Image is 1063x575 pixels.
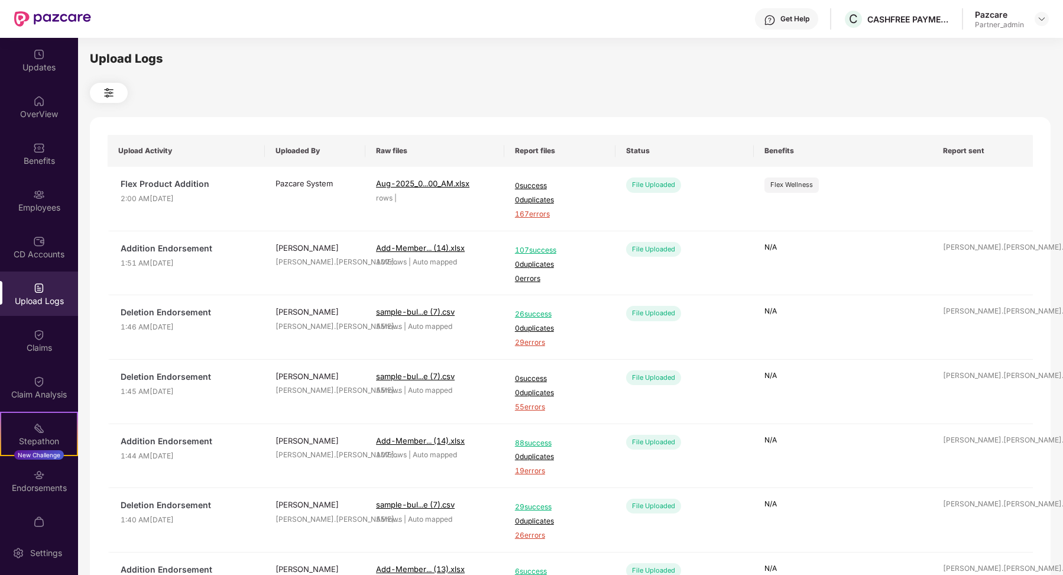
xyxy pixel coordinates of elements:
div: [PERSON_NAME].[PERSON_NAME] [943,499,1022,510]
span: 26 errors [515,530,605,541]
img: svg+xml;base64,PHN2ZyBpZD0iQmVuZWZpdHMiIHhtbG5zPSJodHRwOi8vd3d3LnczLm9yZy8yMDAwL3N2ZyIgd2lkdGg9Ij... [33,142,45,154]
div: Partner_admin [975,20,1024,30]
img: svg+xml;base64,PHN2ZyBpZD0iSG9tZSIgeG1sbnM9Imh0dHA6Ly93d3cudzMub3JnLzIwMDAvc3ZnIiB3aWR0aD0iMjAiIG... [33,95,45,107]
span: 0 duplicates [515,451,605,463]
span: 0 success [515,180,605,192]
th: Uploaded By [265,135,365,167]
span: 0 success [515,373,605,385]
span: | [409,450,411,459]
img: svg+xml;base64,PHN2ZyBpZD0iQ2xhaW0iIHhtbG5zPSJodHRwOi8vd3d3LnczLm9yZy8yMDAwL3N2ZyIgd2lkdGg9IjIwIi... [33,376,45,387]
div: File Uploaded [626,177,681,192]
div: File Uploaded [626,306,681,321]
img: svg+xml;base64,PHN2ZyBpZD0iRHJvcGRvd24tMzJ4MzIiIHhtbG5zPSJodHRwOi8vd3d3LnczLm9yZy8yMDAwL3N2ZyIgd2... [1037,14,1046,24]
span: Deletion Endorsement [121,370,254,383]
p: N/A [764,435,922,446]
span: Deletion Endorsement [121,499,254,512]
div: CASHFREE PAYMENTS INDIA PVT. LTD. [867,14,950,25]
div: Upload Logs [90,50,1051,68]
span: Aug-2025_0...00_AM.xlsx [376,179,469,188]
span: sample-bul...e (7).csv [376,372,455,381]
span: 1:45 AM[DATE] [121,386,254,398]
span: Auto mapped [413,450,457,459]
span: 19 errors [515,466,605,477]
th: Status [615,135,754,167]
th: Benefits [754,135,932,167]
img: svg+xml;base64,PHN2ZyBpZD0iRW1wbG95ZWVzIiB4bWxucz0iaHR0cDovL3d3dy53My5vcmcvMjAwMC9zdmciIHdpZHRoPS... [33,189,45,201]
span: Auto mapped [413,257,457,266]
img: svg+xml;base64,PHN2ZyB4bWxucz0iaHR0cDovL3d3dy53My5vcmcvMjAwMC9zdmciIHdpZHRoPSIyMSIgaGVpZ2h0PSIyMC... [33,422,45,434]
span: 55 rows [376,322,402,331]
span: Add-Member... (13).xlsx [376,564,465,574]
span: 1:51 AM[DATE] [121,258,254,269]
div: [PERSON_NAME] [276,306,355,318]
div: File Uploaded [626,242,681,257]
div: Pazcare [975,9,1024,20]
div: Settings [27,547,66,559]
img: svg+xml;base64,PHN2ZyB4bWxucz0iaHR0cDovL3d3dy53My5vcmcvMjAwMC9zdmciIHdpZHRoPSIyNCIgaGVpZ2h0PSIyNC... [102,86,116,100]
div: Pazcare System [276,177,355,189]
div: [PERSON_NAME].[PERSON_NAME] [276,257,355,268]
span: Add-Member... (14).xlsx [376,243,465,253]
div: Get Help [780,14,809,24]
span: Addition Endorsement [121,435,254,448]
span: sample-bul...e (7).csv [376,307,455,316]
div: [PERSON_NAME] [276,242,355,254]
div: [PERSON_NAME].[PERSON_NAME] [276,321,355,332]
th: Report sent [932,135,1033,167]
span: 55 rows [376,515,402,524]
span: 107 rows [376,257,407,266]
span: 55 errors [515,402,605,413]
img: svg+xml;base64,PHN2ZyBpZD0iSGVscC0zMngzMiIgeG1sbnM9Imh0dHA6Ly93d3cudzMub3JnLzIwMDAvc3ZnIiB3aWR0aD... [764,14,776,26]
img: svg+xml;base64,PHN2ZyBpZD0iTXlfT3JkZXJzIiBkYXRhLW5hbWU9Ik15IE9yZGVycyIgeG1sbnM9Imh0dHA6Ly93d3cudz... [33,516,45,528]
span: | [404,322,406,331]
p: N/A [764,499,922,510]
span: sample-bul...e (7).csv [376,500,455,509]
div: [PERSON_NAME] [276,370,355,382]
div: Stepathon [1,435,77,447]
img: svg+xml;base64,PHN2ZyBpZD0iQ2xhaW0iIHhtbG5zPSJodHRwOi8vd3d3LnczLm9yZy8yMDAwL3N2ZyIgd2lkdGg9IjIwIi... [33,329,45,341]
span: C [849,12,858,26]
span: | [404,386,406,395]
div: [PERSON_NAME].[PERSON_NAME] [943,306,1022,317]
th: Raw files [365,135,504,167]
span: 29 errors [515,337,605,348]
span: 55 rows [376,386,402,395]
p: N/A [764,306,922,317]
div: File Uploaded [626,435,681,450]
span: 0 duplicates [515,195,605,206]
span: 0 duplicates [515,516,605,527]
div: New Challenge [14,450,64,460]
span: rows [376,193,393,202]
span: Auto mapped [408,322,452,331]
span: 29 success [515,502,605,513]
p: N/A [764,370,922,382]
div: [PERSON_NAME].[PERSON_NAME] [276,514,355,525]
span: 0 duplicates [515,259,605,270]
img: svg+xml;base64,PHN2ZyBpZD0iRW5kb3JzZW1lbnRzIiB4bWxucz0iaHR0cDovL3d3dy53My5vcmcvMjAwMC9zdmciIHdpZH... [33,469,45,481]
span: Auto mapped [408,386,452,395]
div: [PERSON_NAME] [276,435,355,447]
img: New Pazcare Logo [14,11,91,27]
span: Auto mapped [408,515,452,524]
img: svg+xml;base64,PHN2ZyBpZD0iVXBsb2FkX0xvZ3MiIGRhdGEtbmFtZT0iVXBsb2FkIExvZ3MiIHhtbG5zPSJodHRwOi8vd3... [33,282,45,294]
img: svg+xml;base64,PHN2ZyBpZD0iQ0RfQWNjb3VudHMiIGRhdGEtbmFtZT0iQ0QgQWNjb3VudHMiIHhtbG5zPSJodHRwOi8vd3... [33,235,45,247]
div: [PERSON_NAME].[PERSON_NAME] [276,385,355,396]
div: [PERSON_NAME].[PERSON_NAME] [943,435,1022,446]
span: Add-Member... (14).xlsx [376,436,465,445]
span: 26 success [515,309,605,320]
div: File Uploaded [626,370,681,385]
div: [PERSON_NAME].[PERSON_NAME] [276,450,355,461]
span: 2:00 AM[DATE] [121,193,254,205]
div: File Uploaded [626,499,681,513]
div: [PERSON_NAME] [276,499,355,511]
div: [PERSON_NAME].[PERSON_NAME] [943,370,1022,382]
th: Upload Activity [108,135,265,167]
span: 0 duplicates [515,323,605,334]
span: 0 duplicates [515,387,605,399]
span: | [394,193,397,202]
span: 1:40 AM[DATE] [121,515,254,526]
div: [PERSON_NAME].[PERSON_NAME] [943,242,1022,253]
span: | [409,257,411,266]
span: Addition Endorsement [121,242,254,255]
span: Deletion Endorsement [121,306,254,319]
